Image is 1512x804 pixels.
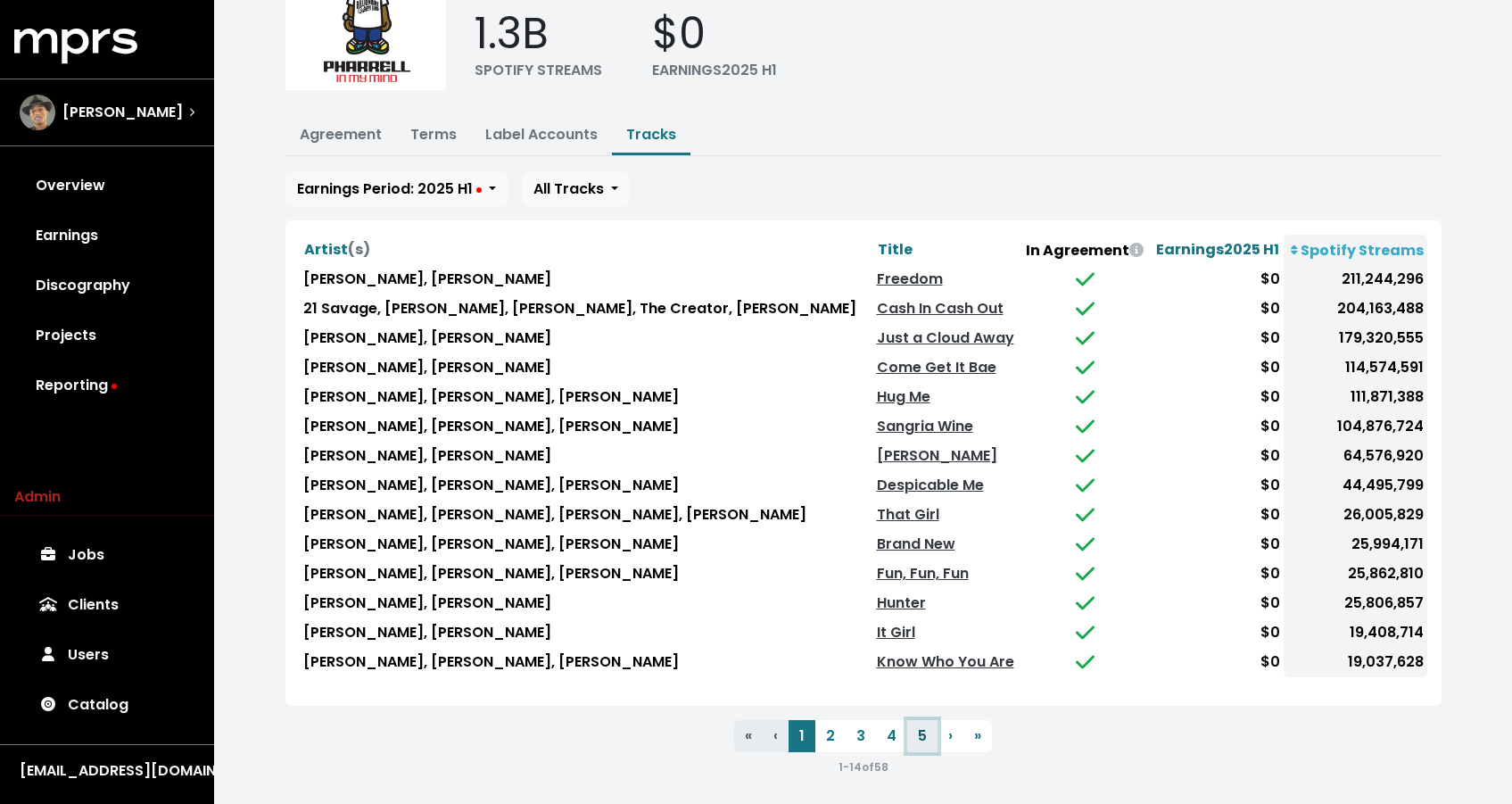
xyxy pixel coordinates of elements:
[300,618,873,648] td: [PERSON_NAME], [PERSON_NAME]
[1149,559,1285,589] td: $0
[522,172,630,206] button: All Tracks
[348,239,370,260] span: (s)
[948,725,953,746] span: ›
[1149,353,1285,383] td: $0
[300,648,873,677] td: [PERSON_NAME], [PERSON_NAME], [PERSON_NAME]
[300,530,873,559] td: [PERSON_NAME], [PERSON_NAME], [PERSON_NAME]
[14,161,200,211] a: Overview
[300,412,873,442] td: [PERSON_NAME], [PERSON_NAME], [PERSON_NAME]
[300,471,873,501] td: [PERSON_NAME], [PERSON_NAME], [PERSON_NAME]
[300,559,873,589] td: [PERSON_NAME], [PERSON_NAME], [PERSON_NAME]
[14,361,200,410] a: Reporting
[300,294,873,324] td: 21 Savage, [PERSON_NAME], [PERSON_NAME], The Creator, [PERSON_NAME]
[300,589,873,618] td: [PERSON_NAME], [PERSON_NAME]
[475,60,602,81] div: SPOTIFY STREAMS
[877,563,969,584] a: Fun, Fun, Fun
[475,8,602,60] div: 1.3B
[1155,238,1280,261] button: Earnings2025 H1
[1149,412,1285,442] td: $0
[877,357,996,377] a: Come Get It Bae
[1149,471,1285,501] td: $0
[877,534,955,554] a: Brand New
[877,651,1014,672] a: Know Who You Are
[1284,471,1426,501] td: 44,495,799
[1284,265,1426,294] td: 211,244,296
[1149,324,1285,353] td: $0
[304,239,370,260] span: Artist
[626,124,676,145] a: Tracks
[652,60,777,81] div: EARNINGS 2025 H1
[878,239,913,260] span: Title
[303,238,371,261] button: Artist(s)
[14,680,200,730] a: Catalog
[300,124,382,145] a: Agreement
[62,102,183,123] span: [PERSON_NAME]
[877,504,939,525] a: That Girl
[300,324,873,353] td: [PERSON_NAME], [PERSON_NAME]
[877,298,1004,319] a: Cash In Cash Out
[14,630,200,680] a: Users
[300,501,873,530] td: [PERSON_NAME], [PERSON_NAME], [PERSON_NAME], [PERSON_NAME]
[1284,530,1426,559] td: 25,994,171
[1149,265,1285,294] td: $0
[1149,501,1285,530] td: $0
[533,178,604,199] span: All Tracks
[14,759,200,783] button: [EMAIL_ADDRESS][DOMAIN_NAME]
[14,261,200,311] a: Discography
[877,593,926,613] a: Hunter
[1284,442,1426,471] td: 64,576,920
[410,124,457,145] a: Terms
[20,760,194,782] div: [EMAIL_ADDRESS][DOMAIN_NAME]
[974,725,981,746] span: »
[14,211,200,261] a: Earnings
[877,238,913,261] button: Title
[877,622,915,642] a: It Girl
[789,720,815,752] button: 1
[300,383,873,412] td: [PERSON_NAME], [PERSON_NAME], [PERSON_NAME]
[300,265,873,294] td: [PERSON_NAME], [PERSON_NAME]
[1149,442,1285,471] td: $0
[485,124,598,145] a: Label Accounts
[1284,235,1426,265] th: Spotify Streams
[14,580,200,630] a: Clients
[1149,618,1285,648] td: $0
[1284,383,1426,412] td: 111,871,388
[1284,648,1426,677] td: 19,037,628
[907,720,938,752] button: 5
[1156,239,1279,260] span: Earnings 2025 H1
[300,353,873,383] td: [PERSON_NAME], [PERSON_NAME]
[877,269,943,289] a: Freedom
[877,386,930,407] a: Hug Me
[1149,589,1285,618] td: $0
[1284,324,1426,353] td: 179,320,555
[14,530,200,580] a: Jobs
[1284,412,1426,442] td: 104,876,724
[285,172,508,206] button: Earnings Period: 2025 H1
[1284,559,1426,589] td: 25,862,810
[1149,530,1285,559] td: $0
[1284,501,1426,530] td: 26,005,829
[1149,294,1285,324] td: $0
[877,416,973,436] a: Sangria Wine
[652,8,777,60] div: $0
[1284,294,1426,324] td: 204,163,488
[839,759,888,775] small: 1 - 14 of 58
[1149,383,1285,412] td: $0
[1284,353,1426,383] td: 114,574,591
[846,720,876,752] button: 3
[877,445,997,466] a: [PERSON_NAME]
[300,442,873,471] td: [PERSON_NAME], [PERSON_NAME]
[297,178,482,199] span: Earnings Period: 2025 H1
[1284,589,1426,618] td: 25,806,857
[1149,648,1285,677] td: $0
[14,35,137,55] a: mprs logo
[1284,618,1426,648] td: 19,408,714
[877,475,984,495] a: Despicable Me
[815,720,846,752] button: 2
[877,327,1014,348] a: Just a Cloud Away
[876,720,907,752] button: 4
[14,311,200,361] a: Projects
[1020,235,1148,265] th: In Agreement
[20,95,55,130] img: The selected account / producer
